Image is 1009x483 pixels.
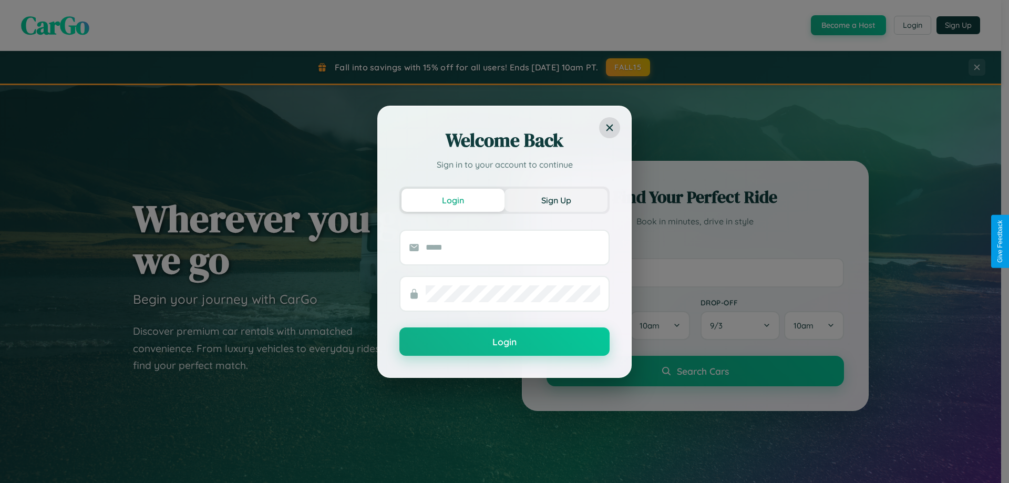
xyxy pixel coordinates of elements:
[996,220,1004,263] div: Give Feedback
[399,327,610,356] button: Login
[504,189,608,212] button: Sign Up
[401,189,504,212] button: Login
[399,158,610,171] p: Sign in to your account to continue
[399,128,610,153] h2: Welcome Back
